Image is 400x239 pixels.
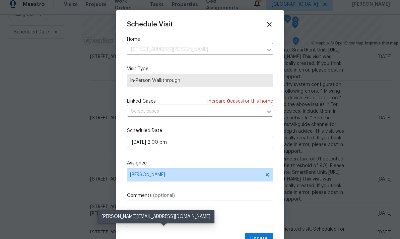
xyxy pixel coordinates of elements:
[127,106,254,117] input: Select cases
[97,210,214,223] div: [PERSON_NAME][EMAIL_ADDRESS][DOMAIN_NAME]
[227,99,230,104] span: 0
[127,192,273,199] label: Comments
[266,21,273,28] span: Close
[130,172,261,177] span: [PERSON_NAME]
[127,44,263,55] input: Enter in an address
[130,77,270,84] span: In-Person Walkthrough
[127,127,273,134] label: Scheduled Date
[127,160,273,166] label: Assignee
[127,36,273,43] label: Home
[127,98,156,105] span: Linked Cases
[264,107,274,116] button: Open
[153,193,175,198] span: (optional)
[127,21,173,28] span: Schedule Visit
[206,98,273,105] span: There are case s for this home
[127,136,273,149] input: M/D/YYYY
[127,66,273,72] label: Visit Type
